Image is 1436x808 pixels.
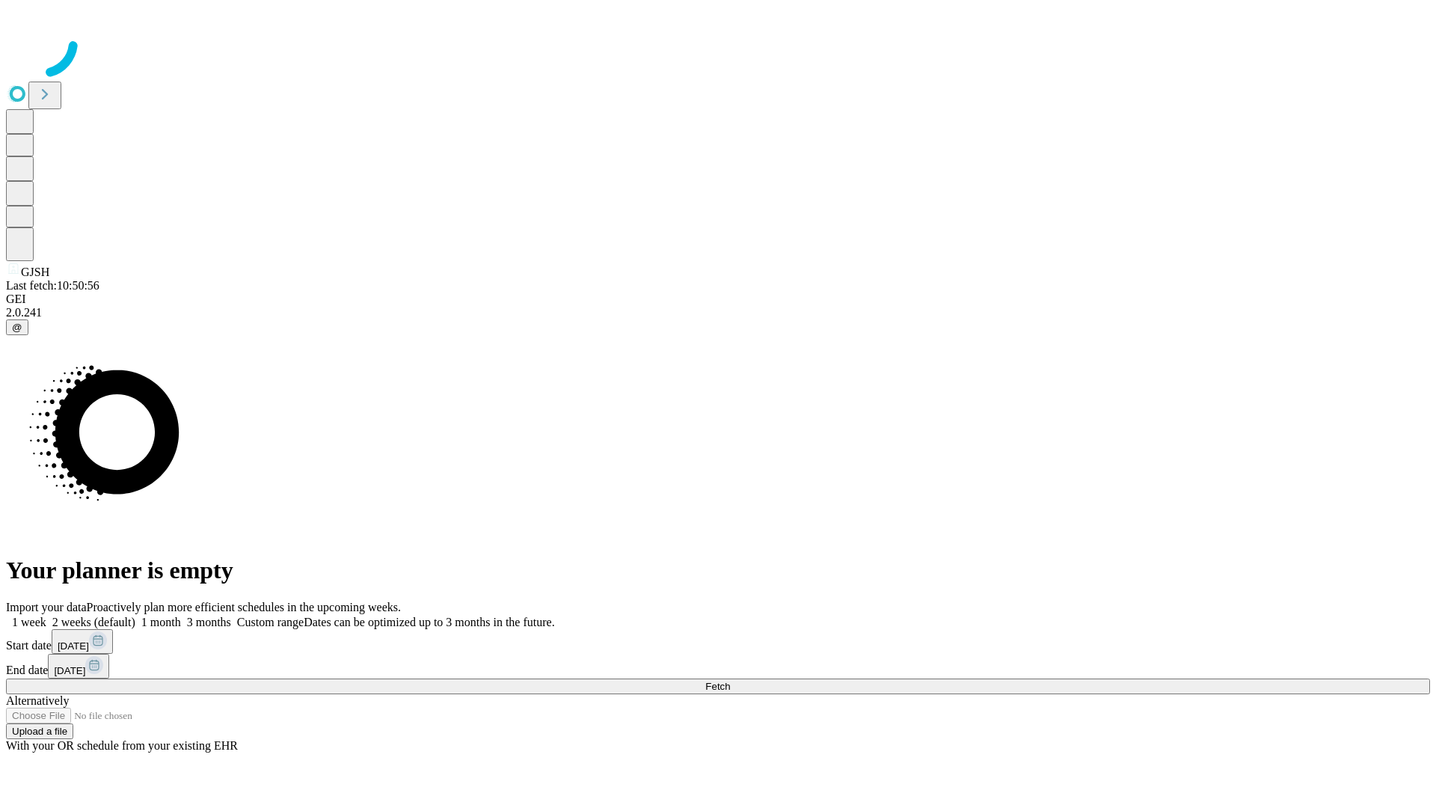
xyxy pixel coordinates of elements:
[6,654,1430,679] div: End date
[48,654,109,679] button: [DATE]
[12,616,46,628] span: 1 week
[6,629,1430,654] div: Start date
[141,616,181,628] span: 1 month
[304,616,554,628] span: Dates can be optimized up to 3 months in the future.
[705,681,730,692] span: Fetch
[6,279,99,292] span: Last fetch: 10:50:56
[6,557,1430,584] h1: Your planner is empty
[237,616,304,628] span: Custom range
[52,629,113,654] button: [DATE]
[58,640,89,652] span: [DATE]
[6,601,87,613] span: Import your data
[54,665,85,676] span: [DATE]
[87,601,401,613] span: Proactively plan more efficient schedules in the upcoming weeks.
[6,739,238,752] span: With your OR schedule from your existing EHR
[6,319,28,335] button: @
[52,616,135,628] span: 2 weeks (default)
[6,679,1430,694] button: Fetch
[12,322,22,333] span: @
[6,694,69,707] span: Alternatively
[6,293,1430,306] div: GEI
[187,616,231,628] span: 3 months
[6,723,73,739] button: Upload a file
[21,266,49,278] span: GJSH
[6,306,1430,319] div: 2.0.241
